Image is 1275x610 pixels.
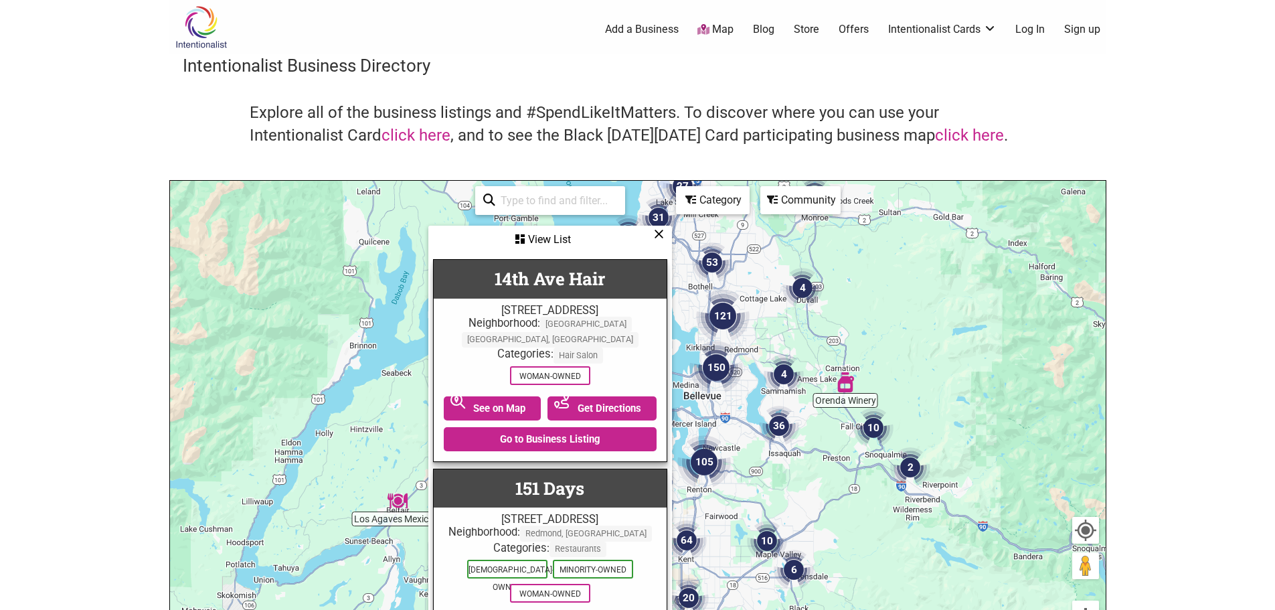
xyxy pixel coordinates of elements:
span: Woman-Owned [510,366,590,385]
div: View List [430,227,671,252]
span: Woman-Owned [510,584,590,603]
span: [GEOGRAPHIC_DATA] [540,317,632,332]
div: Type to search and filter [475,186,625,215]
div: Community [762,187,839,213]
span: Redmond, [GEOGRAPHIC_DATA] [520,526,652,541]
div: Neighborhood: [440,317,660,348]
h3: Intentionalist Business Directory [183,54,1093,78]
a: Get Directions [547,396,657,421]
span: [DEMOGRAPHIC_DATA]-Owned [467,560,547,579]
span: Restaurants [549,542,606,557]
a: 14th Ave Hair [495,267,605,290]
div: 10 [853,408,894,448]
a: Sign up [1064,22,1100,37]
div: Category [677,187,748,213]
span: [GEOGRAPHIC_DATA], [GEOGRAPHIC_DATA] [462,332,639,348]
img: Intentionalist [169,5,233,49]
div: 64 [667,520,707,560]
h4: Explore all of the business listings and #SpendLikeItMatters. To discover where you can use your ... [250,102,1026,147]
a: See on Map [444,396,541,421]
div: 31 [639,198,679,238]
div: [STREET_ADDRESS] [440,304,660,317]
div: 4 [764,354,804,394]
div: [STREET_ADDRESS] [440,513,660,526]
div: Filter by category [676,186,750,214]
a: Map [697,22,734,37]
span: Hair Salon [554,348,603,363]
a: click here [935,126,1004,145]
a: Store [794,22,819,37]
div: 4 [782,268,823,308]
a: Go to Business Listing [444,427,657,451]
div: 36 [759,406,799,446]
div: 327 [626,385,679,439]
div: 105 [677,435,731,489]
div: 2 [890,447,930,487]
div: 53 [692,242,732,283]
div: 6 [774,550,814,590]
div: 150 [689,341,743,394]
a: Intentionalist Cards [888,22,997,37]
div: 10 [747,521,787,561]
a: Blog [753,22,774,37]
div: 121 [696,289,750,343]
a: Log In [1015,22,1045,37]
a: Offers [839,22,869,37]
div: Los Agaves Mexican Restaurant [388,491,408,511]
a: Add a Business [605,22,679,37]
div: Orenda Winery [835,372,855,392]
div: Filter by Community [760,186,841,214]
a: click here [381,126,450,145]
button: Your Location [1072,517,1099,544]
div: Categories: [440,348,660,363]
div: Neighborhood: [440,526,660,541]
a: 151 Days [515,477,584,500]
div: Categories: [440,542,660,557]
div: 139 [620,451,674,504]
button: Drag Pegman onto the map to open Street View [1072,552,1099,579]
span: Minority-Owned [553,560,633,579]
input: Type to find and filter... [495,187,617,214]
